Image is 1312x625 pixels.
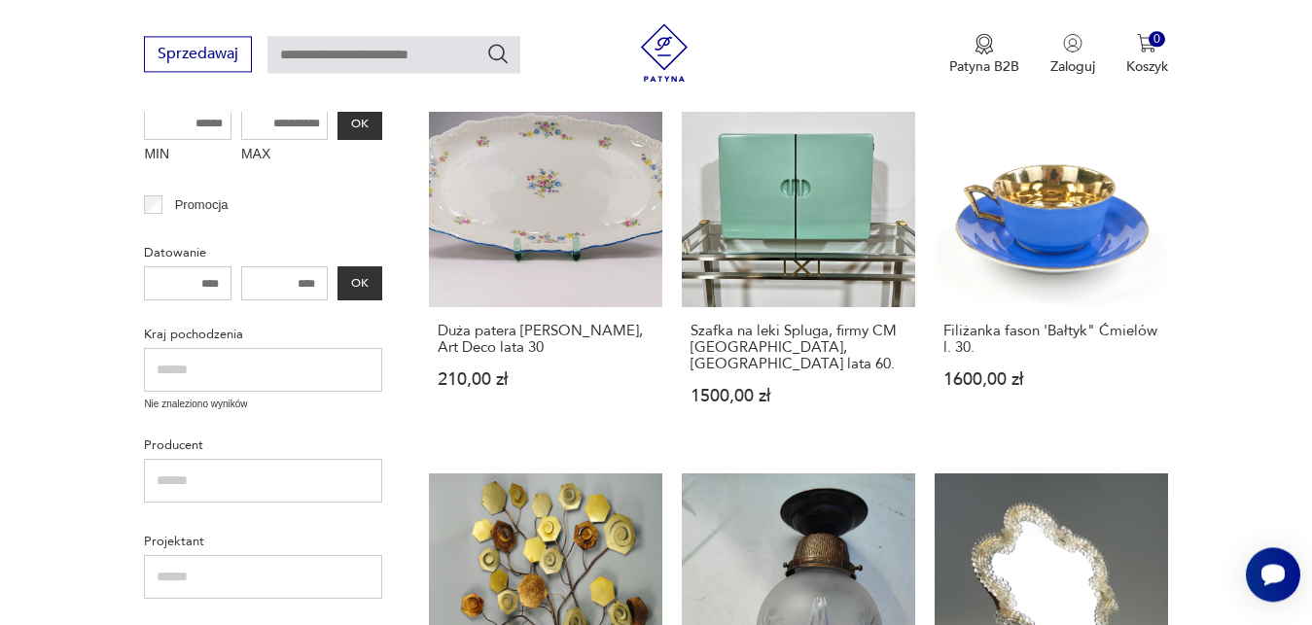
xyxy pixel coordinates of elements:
[935,74,1168,442] a: Filiżanka fason 'Bałtyk" Ćmielów l. 30.Filiżanka fason 'Bałtyk" Ćmielów l. 30.1600,00 zł
[144,242,382,263] p: Datowanie
[144,324,382,345] p: Kraj pochodzenia
[438,323,654,356] h3: Duża patera [PERSON_NAME], Art Deco lata 30
[1050,33,1095,76] button: Zaloguj
[949,33,1019,76] button: Patyna B2B
[1126,33,1168,76] button: 0Koszyk
[144,434,382,456] p: Producent
[337,106,382,140] button: OK
[1149,31,1165,48] div: 0
[949,33,1019,76] a: Ikona medaluPatyna B2B
[241,140,329,171] label: MAX
[429,74,662,442] a: Duża patera Felda Rohn, Art Deco lata 30Duża patera [PERSON_NAME], Art Deco lata 30210,00 zł
[1246,547,1300,602] iframe: Smartsupp widget button
[691,323,906,372] h3: Szafka na leki Spluga, firmy CM [GEOGRAPHIC_DATA], [GEOGRAPHIC_DATA] lata 60.
[635,23,693,82] img: Patyna - sklep z meblami i dekoracjami vintage
[144,140,231,171] label: MIN
[975,33,994,54] img: Ikona medalu
[1126,57,1168,76] p: Koszyk
[1063,33,1082,52] img: Ikonka użytkownika
[144,49,252,62] a: Sprzedawaj
[943,371,1159,388] p: 1600,00 zł
[438,371,654,388] p: 210,00 zł
[144,397,382,412] p: Nie znaleziono wyników
[949,57,1019,76] p: Patyna B2B
[682,74,915,442] a: Szafka na leki Spluga, firmy CM Torino, Italy lata 60.Szafka na leki Spluga, firmy CM [GEOGRAPHIC...
[691,388,906,404] p: 1500,00 zł
[144,531,382,552] p: Projektant
[337,266,382,300] button: OK
[1050,57,1095,76] p: Zaloguj
[943,323,1159,356] h3: Filiżanka fason 'Bałtyk" Ćmielów l. 30.
[1137,33,1156,52] img: Ikona koszyka
[175,194,229,216] p: Promocja
[486,42,510,65] button: Szukaj
[144,36,252,72] button: Sprzedawaj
